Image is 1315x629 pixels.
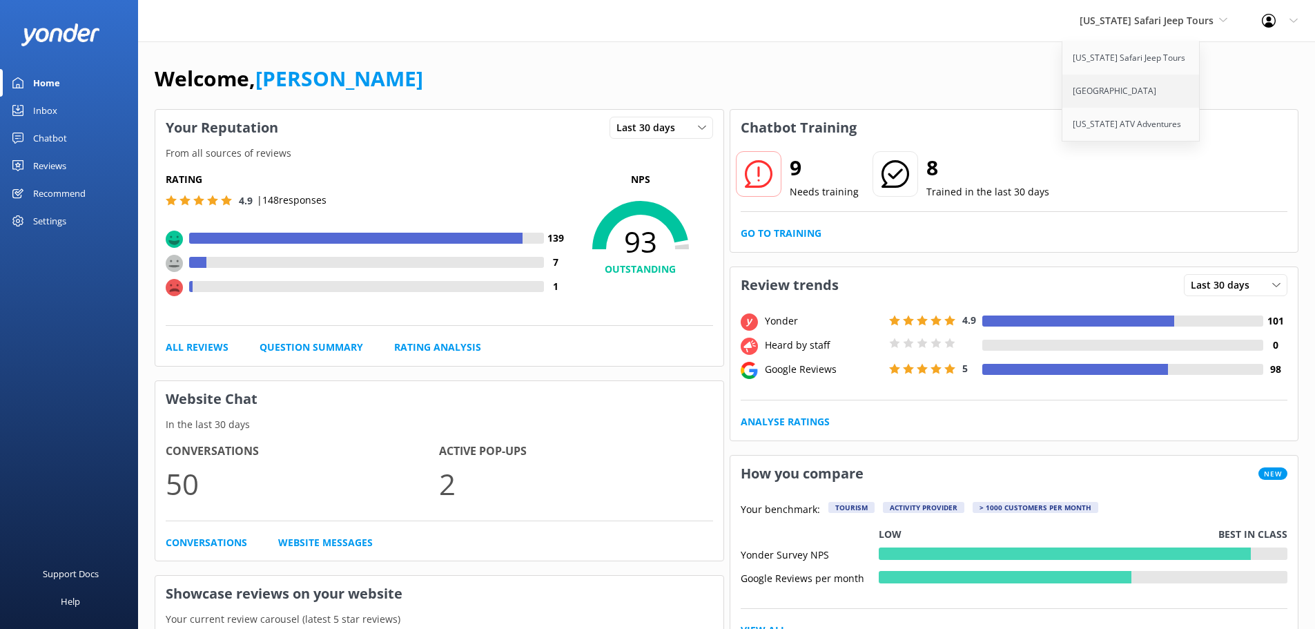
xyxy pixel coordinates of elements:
[155,612,723,627] p: Your current review carousel (latest 5 star reviews)
[1258,467,1287,480] span: New
[33,97,57,124] div: Inbox
[568,172,713,187] p: NPS
[155,417,723,432] p: In the last 30 days
[1263,338,1287,353] h4: 0
[730,267,849,303] h3: Review trends
[33,152,66,180] div: Reviews
[544,231,568,246] h4: 139
[260,340,363,355] a: Question Summary
[883,502,964,513] div: Activity Provider
[730,110,867,146] h3: Chatbot Training
[926,184,1049,200] p: Trained in the last 30 days
[741,226,821,241] a: Go to Training
[962,313,976,327] span: 4.9
[879,527,902,542] p: Low
[1218,527,1287,542] p: Best in class
[761,313,886,329] div: Yonder
[257,193,327,208] p: | 148 responses
[1062,108,1200,141] a: [US_STATE] ATV Adventures
[21,23,100,46] img: yonder-white-logo.png
[741,414,830,429] a: Analyse Ratings
[155,110,289,146] h3: Your Reputation
[568,224,713,259] span: 93
[761,338,886,353] div: Heard by staff
[544,279,568,294] h4: 1
[155,576,723,612] h3: Showcase reviews on your website
[1263,313,1287,329] h4: 101
[394,340,481,355] a: Rating Analysis
[439,461,712,507] p: 2
[790,184,859,200] p: Needs training
[239,194,253,207] span: 4.9
[730,456,874,492] h3: How you compare
[255,64,423,93] a: [PERSON_NAME]
[155,381,723,417] h3: Website Chat
[926,151,1049,184] h2: 8
[155,146,723,161] p: From all sources of reviews
[166,535,247,550] a: Conversations
[1080,14,1214,27] span: [US_STATE] Safari Jeep Tours
[962,362,968,375] span: 5
[1062,41,1200,75] a: [US_STATE] Safari Jeep Tours
[828,502,875,513] div: Tourism
[166,340,228,355] a: All Reviews
[155,62,423,95] h1: Welcome,
[166,172,568,187] h5: Rating
[790,151,859,184] h2: 9
[166,461,439,507] p: 50
[1062,75,1200,108] a: [GEOGRAPHIC_DATA]
[33,180,86,207] div: Recommend
[166,443,439,461] h4: Conversations
[544,255,568,270] h4: 7
[33,69,60,97] div: Home
[616,120,683,135] span: Last 30 days
[761,362,886,377] div: Google Reviews
[973,502,1098,513] div: > 1000 customers per month
[1191,278,1258,293] span: Last 30 days
[568,262,713,277] h4: OUTSTANDING
[43,560,99,588] div: Support Docs
[439,443,712,461] h4: Active Pop-ups
[33,124,67,152] div: Chatbot
[741,571,879,583] div: Google Reviews per month
[741,502,820,519] p: Your benchmark:
[741,548,879,560] div: Yonder Survey NPS
[61,588,80,615] div: Help
[33,207,66,235] div: Settings
[278,535,373,550] a: Website Messages
[1263,362,1287,377] h4: 98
